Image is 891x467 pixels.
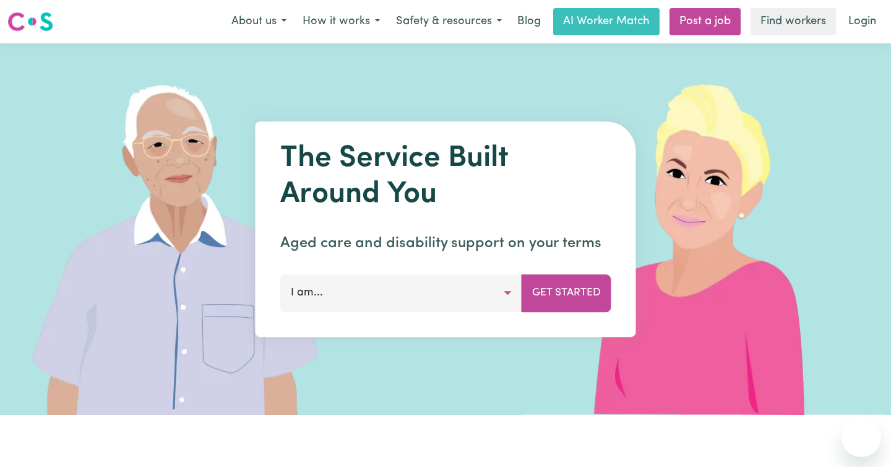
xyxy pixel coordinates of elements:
a: Careseekers logo [7,7,53,36]
img: Careseekers logo [7,11,53,33]
button: Safety & resources [388,9,510,35]
button: About us [223,9,295,35]
button: Get Started [522,274,611,312]
a: Post a job [669,8,741,35]
p: Aged care and disability support on your terms [280,232,611,255]
h1: The Service Built Around You [280,141,611,212]
button: I am... [280,274,522,312]
a: Login [841,8,884,35]
a: Blog [510,8,548,35]
iframe: Button to launch messaging window [841,417,881,457]
button: How it works [295,9,388,35]
a: Find workers [751,8,836,35]
a: AI Worker Match [553,8,660,35]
